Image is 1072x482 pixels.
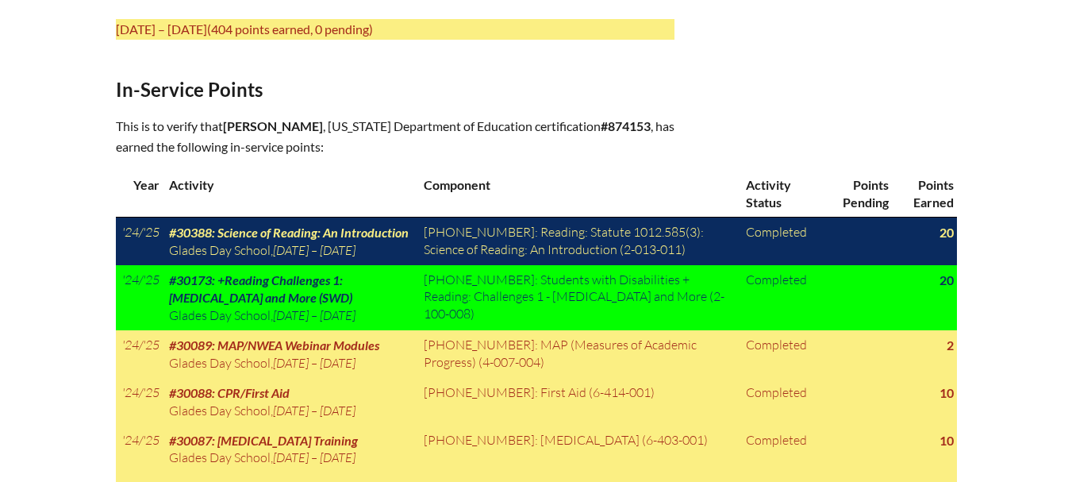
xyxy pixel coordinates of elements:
th: Activity [163,170,417,217]
span: [PERSON_NAME] [223,118,323,133]
span: [DATE] – [DATE] [273,242,355,258]
td: [PHONE_NUMBER]: Reading: Statute 1012.585(3): Science of Reading: An Introduction (2-013-011) [417,218,740,265]
td: , [163,426,417,473]
strong: 10 [939,433,954,448]
td: Completed [740,330,822,378]
strong: 2 [947,337,954,353]
strong: 10 [939,385,954,400]
span: #30388: Science of Reading: An Introduction [169,225,409,240]
span: Glades Day School [169,449,271,465]
td: [PHONE_NUMBER]: Students with Disabilities + Reading: Challenges 1 - [MEDICAL_DATA] and More (2-1... [417,265,740,330]
span: [DATE] – [DATE] [273,403,355,418]
span: [DATE] – [DATE] [273,449,355,465]
th: Points Earned [892,170,957,217]
td: , [163,330,417,378]
th: Component [417,170,740,217]
td: [PHONE_NUMBER]: [MEDICAL_DATA] (6-403-001) [417,426,740,473]
span: #30088: CPR/First Aid [169,385,290,400]
td: [PHONE_NUMBER]: First Aid (6-414-001) [417,378,740,426]
th: Points Pending [821,170,892,217]
td: , [163,265,417,330]
td: '24/'25 [116,330,163,378]
span: [DATE] – [DATE] [273,307,355,323]
h2: In-Service Points [116,78,674,101]
td: '24/'25 [116,378,163,426]
strong: 20 [939,272,954,287]
td: , [163,218,417,265]
strong: 20 [939,225,954,240]
td: '24/'25 [116,218,163,265]
span: Glades Day School [169,242,271,258]
td: Completed [740,265,822,330]
td: Completed [740,218,822,265]
b: #874153 [601,118,651,133]
span: Glades Day School [169,403,271,418]
td: , [163,378,417,426]
span: Glades Day School [169,307,271,323]
th: Year [116,170,163,217]
p: [DATE] – [DATE] [116,19,674,40]
td: '24/'25 [116,426,163,473]
span: #30173: +Reading Challenges 1: [MEDICAL_DATA] and More (SWD) [169,272,352,305]
span: Glades Day School [169,355,271,371]
th: Activity Status [740,170,822,217]
span: [DATE] – [DATE] [273,355,355,371]
span: #30089: MAP/NWEA Webinar Modules [169,337,379,353]
p: This is to verify that , [US_STATE] Department of Education certification , has earned the follow... [116,116,674,157]
span: (404 points earned, 0 pending) [207,21,373,37]
span: #30087: [MEDICAL_DATA] Training [169,433,358,448]
td: Completed [740,378,822,426]
td: Completed [740,426,822,473]
td: [PHONE_NUMBER]: MAP (Measures of Academic Progress) (4-007-004) [417,330,740,378]
td: '24/'25 [116,265,163,330]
